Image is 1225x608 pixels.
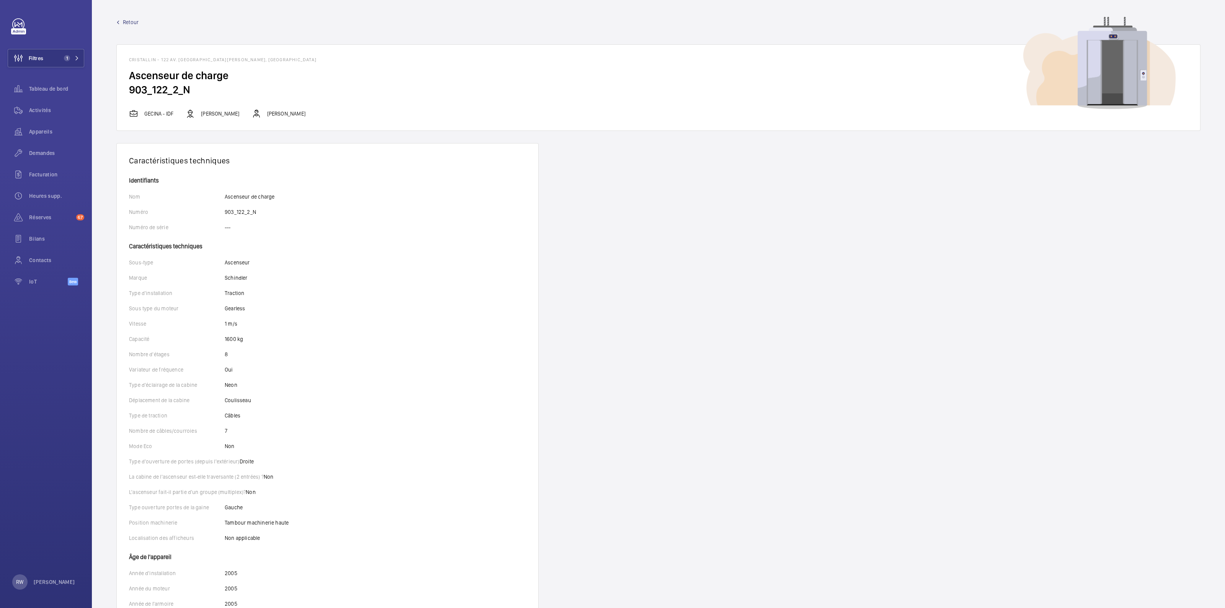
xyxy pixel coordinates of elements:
p: Non [225,442,235,450]
span: Bilans [29,235,84,243]
h1: Caractéristiques techniques [129,156,526,165]
p: Câbles [225,412,240,419]
p: Position machinerie [129,519,225,526]
p: Droite [240,458,254,465]
p: Numéro [129,208,225,216]
p: Oui [225,366,233,373]
h1: Cristallin - 122 Av. [GEOGRAPHIC_DATA][PERSON_NAME], [GEOGRAPHIC_DATA] [129,57,1188,62]
p: Sous type du moteur [129,305,225,312]
p: 2005 [225,569,237,577]
p: 903_122_2_N [225,208,256,216]
span: Beta [68,278,78,285]
p: 7 [225,427,227,435]
p: Numéro de série [129,223,225,231]
p: Nombre de câbles/courroies [129,427,225,435]
p: Type d'ouverture de portes (depuis l'extérieur) [129,458,240,465]
p: Année du moteur [129,585,225,592]
p: Type d'éclairage de la cabine [129,381,225,389]
p: Capacité [129,335,225,343]
span: Filtres [29,54,43,62]
p: Vitesse [129,320,225,328]
span: Tableau de bord [29,85,84,93]
span: Facturation [29,171,84,178]
p: Marque [129,274,225,282]
span: Retour [123,18,139,26]
span: Appareils [29,128,84,135]
p: [PERSON_NAME] [34,578,75,586]
p: 2005 [225,600,237,608]
p: 8 [225,350,228,358]
h2: Ascenseur de charge [129,68,1188,83]
span: 67 [76,214,84,220]
span: Réserves [29,214,73,221]
p: 1600 kg [225,335,243,343]
p: RW [16,578,23,586]
p: La cabine de l'ascenseur est-elle traversante (2 entrées) ? [129,473,264,481]
span: Heures supp. [29,192,84,200]
p: Mode Eco [129,442,225,450]
p: Non [264,473,274,481]
p: 1 m/s [225,320,237,328]
p: Neon [225,381,237,389]
button: Filtres1 [8,49,84,67]
p: Année de l'armoire [129,600,225,608]
p: --- [225,223,231,231]
p: Type ouverture portes de la gaine [129,504,225,511]
p: Ascenseur [225,259,250,266]
p: Schindler [225,274,248,282]
h2: 903_122_2_N [129,83,1188,97]
span: 1 [64,55,70,61]
p: Variateur de fréquence [129,366,225,373]
span: Contacts [29,256,84,264]
p: Sous-type [129,259,225,266]
p: Non applicable [225,534,260,542]
h4: Âge de l'appareil [129,549,526,560]
img: device image [1023,17,1176,109]
p: Type de traction [129,412,225,419]
p: [PERSON_NAME] [201,110,239,117]
p: Localisation des afficheurs [129,534,225,542]
p: L'ascenseur fait-il partie d'un groupe (multiplex)? [129,488,246,496]
p: Coulisseau [225,396,251,404]
p: Type d'installation [129,289,225,297]
span: IoT [29,278,68,285]
h4: Identifiants [129,178,526,184]
p: Nombre d'étages [129,350,225,358]
p: [PERSON_NAME] [267,110,305,117]
p: Gearless [225,305,245,312]
span: Demandes [29,149,84,157]
p: Tambour machinerie haute [225,519,289,526]
p: Traction [225,289,244,297]
p: Déplacement de la cabine [129,396,225,404]
p: Nom [129,193,225,200]
p: GECINA - IDF [144,110,173,117]
span: Activités [29,106,84,114]
h4: Caractéristiques techniques [129,239,526,249]
p: Année d'installation [129,569,225,577]
p: Ascenseur de charge [225,193,274,200]
p: 2005 [225,585,237,592]
p: Gauche [225,504,243,511]
p: Non [246,488,256,496]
